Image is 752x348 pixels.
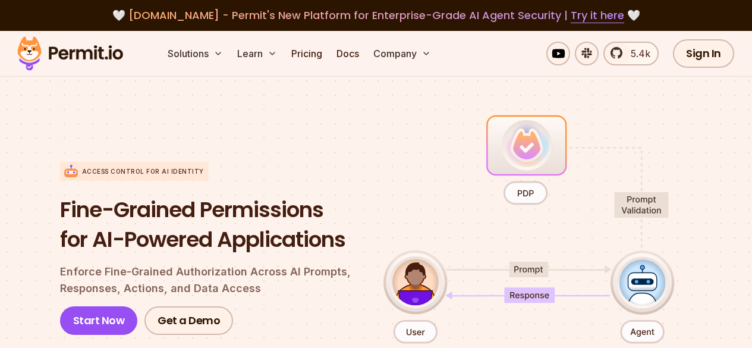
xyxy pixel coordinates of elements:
[60,306,138,335] a: Start Now
[603,42,659,65] a: 5.4k
[12,33,128,74] img: Permit logo
[60,264,364,297] p: Enforce Fine-Grained Authorization Across AI Prompts, Responses, Actions, and Data Access
[232,42,282,65] button: Learn
[624,46,650,61] span: 5.4k
[332,42,364,65] a: Docs
[60,195,364,254] h1: Fine-Grained Permissions for AI-Powered Applications
[144,306,233,335] a: Get a Demo
[369,42,436,65] button: Company
[673,39,734,68] a: Sign In
[29,7,723,24] div: 🤍 🤍
[163,42,228,65] button: Solutions
[571,8,624,23] a: Try it here
[287,42,327,65] a: Pricing
[82,167,204,176] p: Access control for AI Identity
[128,8,624,23] span: [DOMAIN_NAME] - Permit's New Platform for Enterprise-Grade AI Agent Security |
